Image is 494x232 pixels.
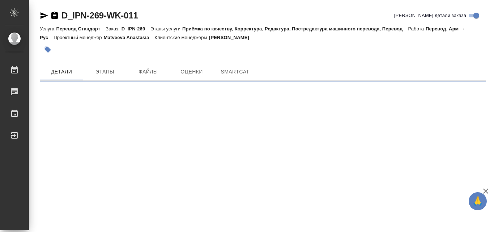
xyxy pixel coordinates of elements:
p: D_IPN-269 [122,26,151,31]
p: Этапы услуги [150,26,182,31]
button: 🙏 [469,192,487,210]
p: Matveeva Anastasia [104,35,155,40]
button: Скопировать ссылку для ЯМессенджера [40,11,48,20]
p: Услуга [40,26,56,31]
span: SmartCat [218,67,252,76]
span: Детали [44,67,79,76]
p: Заказ: [106,26,121,31]
button: Добавить тэг [40,42,56,58]
span: 🙏 [472,194,484,209]
p: Перевод Стандарт [56,26,106,31]
a: D_IPN-269-WK-011 [61,10,138,20]
button: Скопировать ссылку [50,11,59,20]
span: [PERSON_NAME] детали заказа [394,12,466,19]
p: Приёмка по качеству, Корректура, Редактура, Постредактура машинного перевода, Перевод [182,26,408,31]
p: Клиентские менеджеры [154,35,209,40]
p: [PERSON_NAME] [209,35,255,40]
span: Этапы [88,67,122,76]
span: Файлы [131,67,166,76]
p: Работа [408,26,426,31]
span: Оценки [174,67,209,76]
p: Проектный менеджер [54,35,103,40]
